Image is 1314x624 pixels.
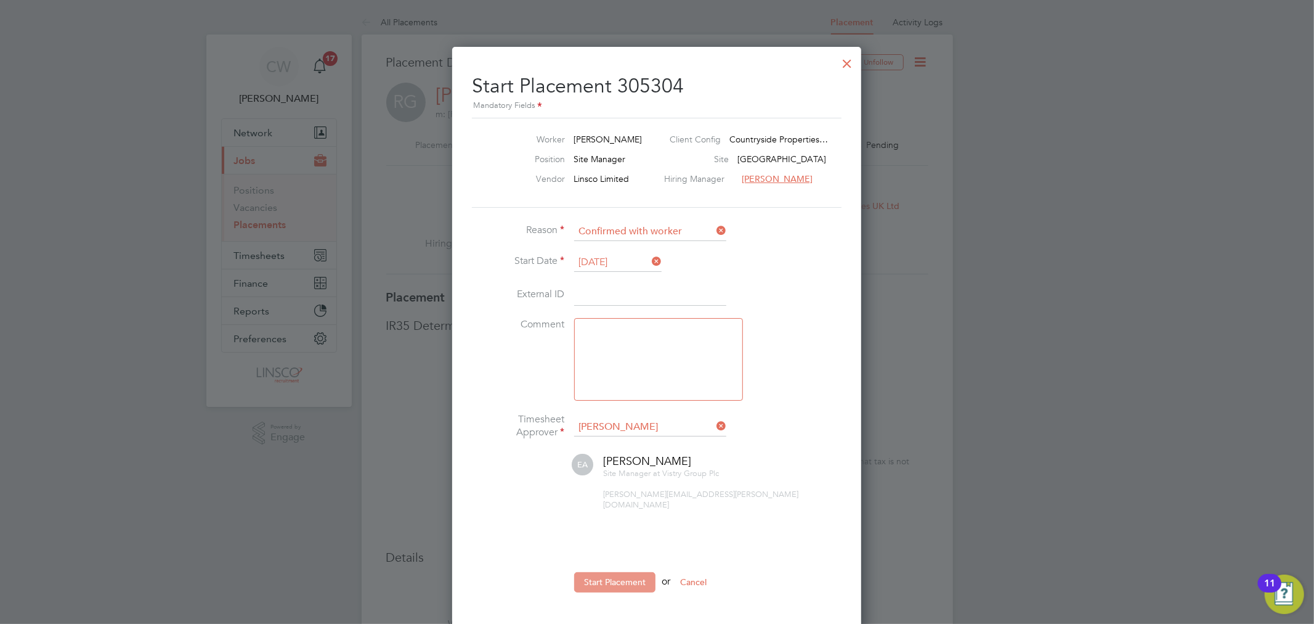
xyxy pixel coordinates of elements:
label: Start Date [472,255,564,268]
label: Timesheet Approver [472,413,564,439]
label: Worker [497,134,565,145]
span: Vistry Group Plc [662,468,719,478]
label: Position [497,154,565,165]
button: Open Resource Center, 11 new notifications [1265,575,1304,614]
li: or [472,572,842,604]
div: Mandatory Fields [472,99,842,113]
button: Cancel [670,572,716,592]
span: Site Manager [574,154,625,165]
span: Linsco Limited [574,173,629,184]
span: [PERSON_NAME] [574,134,642,145]
label: Vendor [497,173,565,184]
div: 11 [1264,583,1275,599]
label: Comment [472,318,564,331]
button: Start Placement [574,572,655,592]
label: Client Config [670,134,721,145]
span: [PERSON_NAME] [742,173,813,184]
label: Hiring Manager [664,173,733,184]
label: External ID [472,288,564,301]
span: [PERSON_NAME] [603,454,691,468]
span: Site Manager at [603,468,660,478]
label: Reason [472,224,564,237]
input: Select one [574,253,662,272]
span: [PERSON_NAME][EMAIL_ADDRESS][PERSON_NAME][DOMAIN_NAME] [603,489,798,510]
span: [GEOGRAPHIC_DATA] [737,154,826,165]
input: Search for... [574,418,726,437]
h2: Start Placement 305304 [472,64,842,113]
label: Site [679,154,729,165]
span: Countryside Properties… [729,134,828,145]
span: EA [572,454,593,475]
input: Select one [574,223,726,241]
